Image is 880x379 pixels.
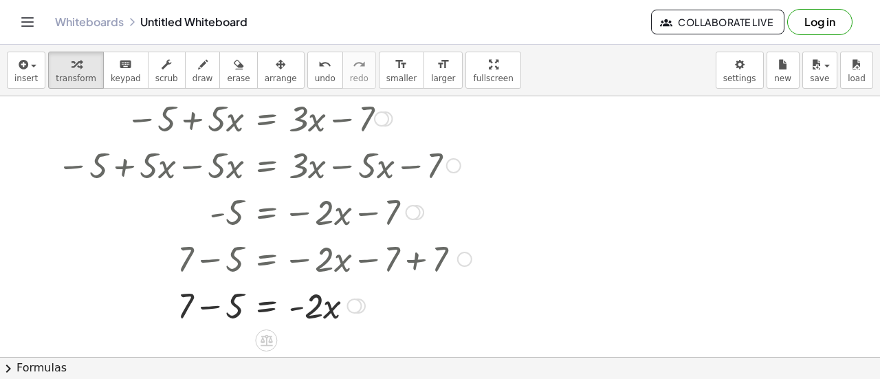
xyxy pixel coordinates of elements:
[148,52,186,89] button: scrub
[386,74,417,83] span: smaller
[787,9,852,35] button: Log in
[219,52,257,89] button: erase
[395,56,408,73] i: format_size
[255,329,277,351] div: Apply the same math to both sides of the equation
[431,74,455,83] span: larger
[810,74,829,83] span: save
[774,74,791,83] span: new
[155,74,178,83] span: scrub
[265,74,297,83] span: arrange
[353,56,366,73] i: redo
[663,16,773,28] span: Collaborate Live
[227,74,250,83] span: erase
[350,74,368,83] span: redo
[111,74,141,83] span: keypad
[437,56,450,73] i: format_size
[465,52,520,89] button: fullscreen
[423,52,463,89] button: format_sizelarger
[723,74,756,83] span: settings
[55,15,124,29] a: Whiteboards
[473,74,513,83] span: fullscreen
[802,52,837,89] button: save
[848,74,866,83] span: load
[315,74,335,83] span: undo
[56,74,96,83] span: transform
[716,52,764,89] button: settings
[257,52,305,89] button: arrange
[7,52,45,89] button: insert
[307,52,343,89] button: undoundo
[48,52,104,89] button: transform
[651,10,784,34] button: Collaborate Live
[379,52,424,89] button: format_sizesmaller
[185,52,221,89] button: draw
[318,56,331,73] i: undo
[192,74,213,83] span: draw
[103,52,148,89] button: keyboardkeypad
[840,52,873,89] button: load
[119,56,132,73] i: keyboard
[767,52,800,89] button: new
[342,52,376,89] button: redoredo
[16,11,38,33] button: Toggle navigation
[14,74,38,83] span: insert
